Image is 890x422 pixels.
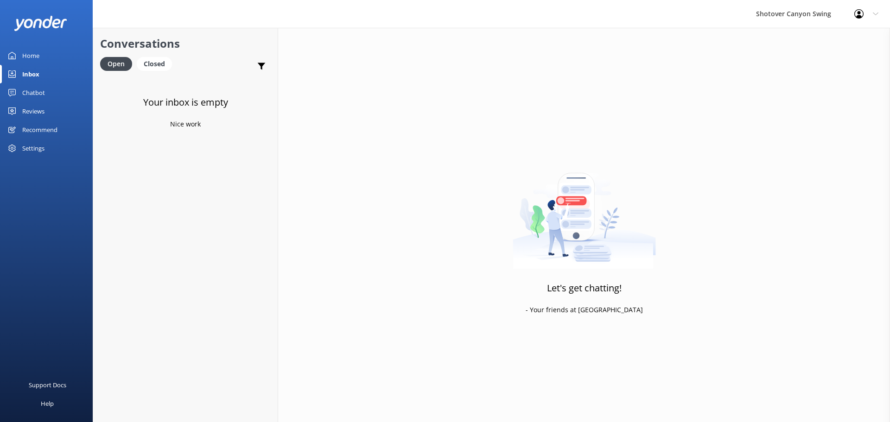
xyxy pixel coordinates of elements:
[22,83,45,102] div: Chatbot
[137,57,172,71] div: Closed
[547,281,622,296] h3: Let's get chatting!
[513,153,656,269] img: artwork of a man stealing a conversation from at giant smartphone
[100,58,137,69] a: Open
[22,102,44,120] div: Reviews
[170,119,201,129] p: Nice work
[143,95,228,110] h3: Your inbox is empty
[22,139,44,157] div: Settings
[100,57,132,71] div: Open
[100,35,271,52] h2: Conversations
[29,376,66,394] div: Support Docs
[22,46,39,65] div: Home
[41,394,54,413] div: Help
[14,16,67,31] img: yonder-white-logo.png
[526,305,643,315] p: - Your friends at [GEOGRAPHIC_DATA]
[22,65,39,83] div: Inbox
[22,120,57,139] div: Recommend
[137,58,177,69] a: Closed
